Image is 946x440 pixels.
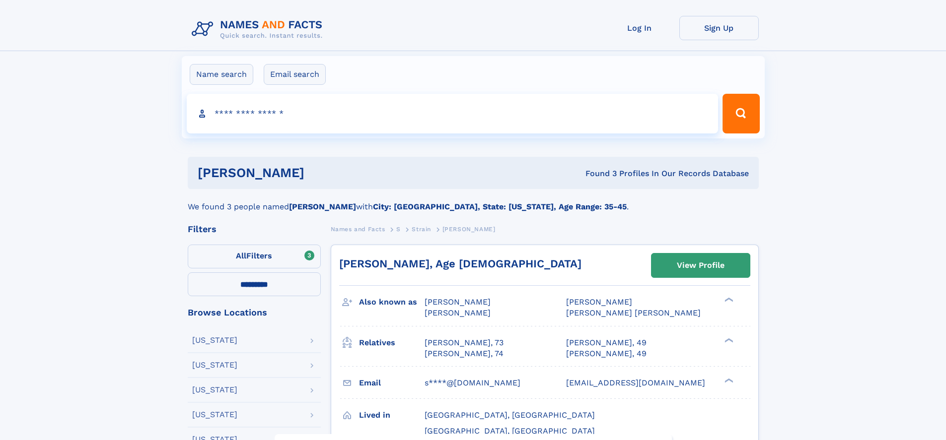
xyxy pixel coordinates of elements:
[192,361,237,369] div: [US_STATE]
[425,348,504,359] a: [PERSON_NAME], 74
[188,16,331,43] img: Logo Names and Facts
[359,375,425,391] h3: Email
[192,336,237,344] div: [US_STATE]
[188,225,321,234] div: Filters
[187,94,719,133] input: search input
[190,64,253,85] label: Name search
[412,226,431,233] span: Strain
[198,167,445,179] h1: [PERSON_NAME]
[412,223,431,235] a: Strain
[425,297,491,307] span: [PERSON_NAME]
[425,426,595,436] span: [GEOGRAPHIC_DATA], [GEOGRAPHIC_DATA]
[359,407,425,424] h3: Lived in
[373,202,627,211] b: City: [GEOGRAPHIC_DATA], State: [US_STATE], Age Range: 35-45
[192,411,237,419] div: [US_STATE]
[331,223,385,235] a: Names and Facts
[359,294,425,311] h3: Also known as
[442,226,496,233] span: [PERSON_NAME]
[652,253,750,277] a: View Profile
[264,64,326,85] label: Email search
[445,168,749,179] div: Found 3 Profiles In Our Records Database
[339,257,582,270] a: [PERSON_NAME], Age [DEMOGRAPHIC_DATA]
[188,308,321,317] div: Browse Locations
[677,254,725,277] div: View Profile
[566,337,647,348] a: [PERSON_NAME], 49
[425,337,504,348] a: [PERSON_NAME], 73
[188,189,759,213] div: We found 3 people named with .
[359,334,425,351] h3: Relatives
[396,226,401,233] span: S
[566,297,632,307] span: [PERSON_NAME]
[192,386,237,394] div: [US_STATE]
[236,251,246,260] span: All
[566,308,701,317] span: [PERSON_NAME] [PERSON_NAME]
[722,297,734,303] div: ❯
[425,410,595,420] span: [GEOGRAPHIC_DATA], [GEOGRAPHIC_DATA]
[566,348,647,359] a: [PERSON_NAME], 49
[679,16,759,40] a: Sign Up
[188,245,321,268] label: Filters
[722,377,734,383] div: ❯
[722,337,734,343] div: ❯
[723,94,759,133] button: Search Button
[600,16,679,40] a: Log In
[566,378,705,387] span: [EMAIL_ADDRESS][DOMAIN_NAME]
[396,223,401,235] a: S
[289,202,356,211] b: [PERSON_NAME]
[425,308,491,317] span: [PERSON_NAME]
